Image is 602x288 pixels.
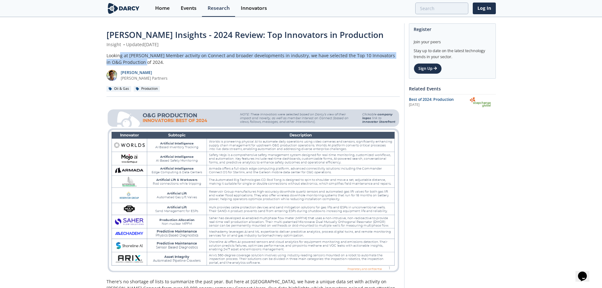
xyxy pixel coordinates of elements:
[575,263,596,282] iframe: chat widget
[409,102,465,107] div: [DATE]
[409,97,454,102] span: Best of 2024: Production
[106,3,141,14] img: logo-wide.svg
[155,6,170,11] div: Home
[414,63,442,74] a: Sign Up
[106,41,400,48] div: Insight Updated [DATE]
[106,108,400,273] img: Image
[409,83,496,94] div: Related Events
[181,6,197,11] div: Events
[106,52,400,65] div: Looking at [PERSON_NAME] Member activity on Connect and broader developments in industry, we have...
[121,70,167,76] p: [PERSON_NAME]
[409,97,496,108] a: Best of 2024: Production [DATE] StepChange Global Ltd
[473,3,496,14] a: Log In
[415,3,468,14] input: Advanced Search
[414,45,491,60] div: Stay up to date on the latest technology trends in your sector.
[122,41,126,47] span: •
[241,6,267,11] div: Innovators
[106,29,384,40] span: [PERSON_NAME] Insights - 2024 Review: Top Innovators in Production
[106,86,131,92] div: Oil & Gas
[121,76,167,81] p: [PERSON_NAME] Partners
[469,97,494,108] img: StepChange Global Ltd
[414,24,491,35] div: Register
[208,6,230,11] div: Research
[414,35,491,45] div: Join your peers
[134,86,160,92] div: Production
